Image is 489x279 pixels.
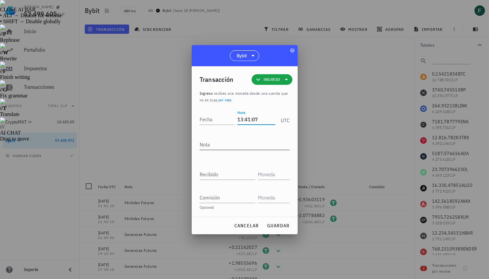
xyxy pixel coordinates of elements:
button: guardar [264,220,292,232]
input: Moneda [258,192,288,203]
span: guardar [267,223,290,229]
div: Opcional [200,205,290,209]
input: Moneda [258,169,288,180]
button: cancelar [231,220,261,232]
span: cancelar [234,223,259,229]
